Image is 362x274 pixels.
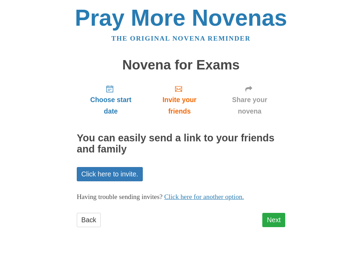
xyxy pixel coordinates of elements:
span: Choose start date [84,94,138,117]
h2: You can easily send a link to your friends and family [77,133,285,155]
a: Share your novena [214,79,285,121]
a: Choose start date [77,79,145,121]
span: Invite your friends [152,94,207,117]
a: Pray More Novenas [75,5,287,31]
span: Having trouble sending invites? [77,193,163,200]
span: Share your novena [221,94,278,117]
a: Click here for another option. [164,193,244,200]
a: Next [262,213,285,227]
a: The original novena reminder [112,35,251,42]
a: Click here to invite. [77,167,143,181]
a: Invite your friends [145,79,214,121]
a: Back [77,213,101,227]
h1: Novena for Exams [77,58,285,73]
